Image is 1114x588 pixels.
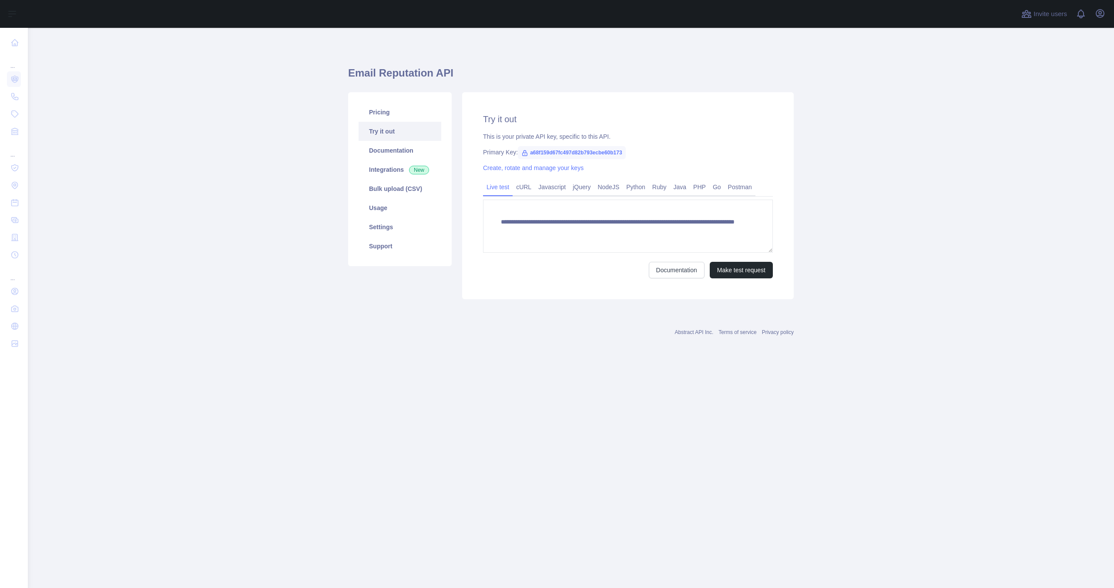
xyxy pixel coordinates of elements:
span: Invite users [1033,9,1067,19]
a: NodeJS [594,180,623,194]
button: Invite users [1020,7,1069,21]
div: ... [7,52,21,70]
a: Settings [359,217,441,237]
a: Postman [725,180,755,194]
a: Privacy policy [762,329,794,335]
a: cURL [513,180,535,194]
button: Make test request [710,262,773,278]
a: Documentation [359,141,441,160]
h2: Try it out [483,113,773,125]
a: Documentation [649,262,705,278]
a: Usage [359,198,441,217]
a: Abstract API Inc. [675,329,714,335]
a: jQuery [569,180,594,194]
a: Create, rotate and manage your keys [483,164,584,171]
div: ... [7,141,21,158]
a: Try it out [359,122,441,141]
a: Bulk upload (CSV) [359,179,441,198]
a: Ruby [649,180,670,194]
a: PHP [690,180,709,194]
a: Javascript [535,180,569,194]
a: Python [623,180,649,194]
a: Terms of service [718,329,756,335]
div: Primary Key: [483,148,773,157]
h1: Email Reputation API [348,66,794,87]
div: ... [7,264,21,282]
span: New [409,166,429,174]
a: Live test [483,180,513,194]
a: Pricing [359,103,441,122]
a: Java [670,180,690,194]
a: Go [709,180,725,194]
div: This is your private API key, specific to this API. [483,132,773,141]
span: a68f159d67fc497d82b793ecbe60b173 [518,146,626,159]
a: Support [359,237,441,256]
a: Integrations New [359,160,441,179]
